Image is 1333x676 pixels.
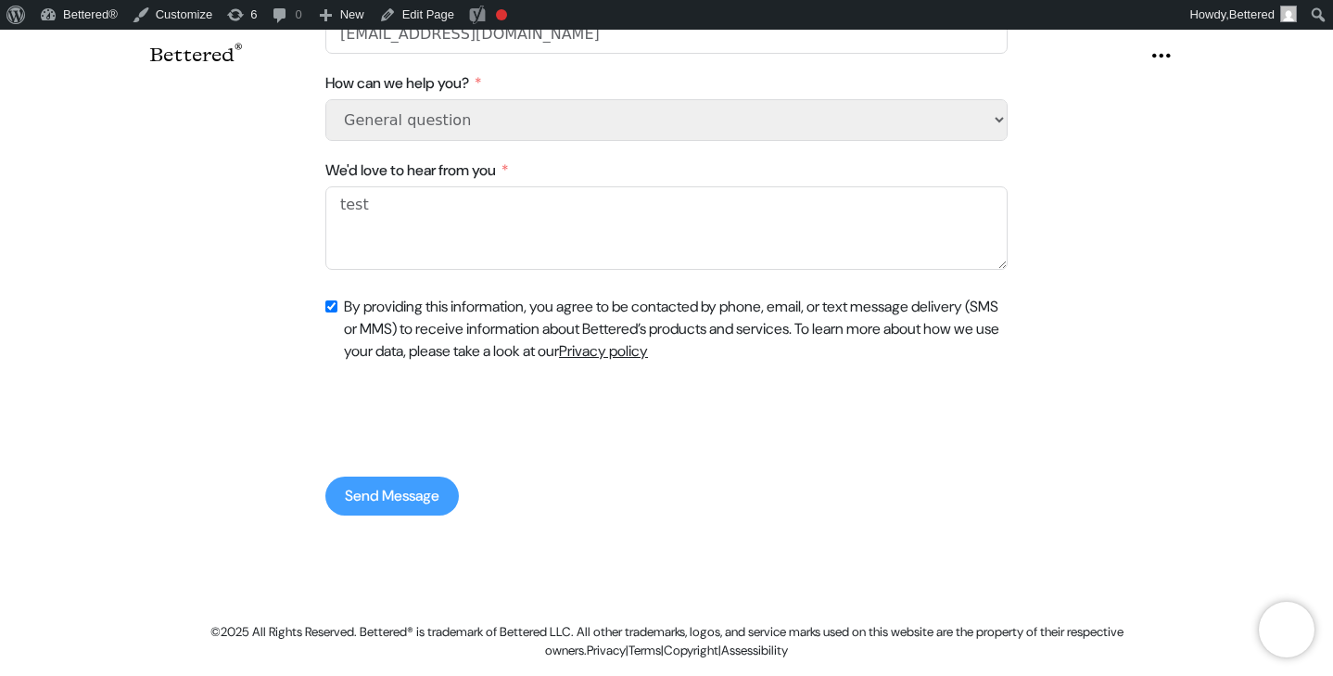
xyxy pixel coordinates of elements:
[559,341,648,361] a: Privacy policy
[344,296,1003,363] p: By providing this information, you agree to be contacted by phone, email, or text message deliver...
[325,386,607,458] iframe: reCAPTCHA
[325,300,337,312] input: Terms and Conditions: By providing this information, you agree to be contacted by phone, email, o...
[325,186,1008,270] textarea: We'd love to hear from you
[325,477,459,516] button: Send Message
[1259,602,1314,657] iframe: Brevo live chat
[1229,7,1275,21] span: Bettered
[235,43,242,58] sup: ®
[149,623,1184,661] p: ©2025 All Rights Reserved. Bettered® is trademark of Bettered LLC. All other trademarks, logos, a...
[496,9,507,20] div: Focus keyphrase not set
[325,288,1008,363] label: Terms and Conditions: By providing this information, you agree to be contacted by phone, email, o...
[325,159,509,182] label: We'd love to hear from you
[664,643,718,658] a: Copyright
[325,72,482,95] label: How can we help you?
[325,99,1008,141] select: How can we help you?
[149,37,242,74] a: Bettered®
[628,643,661,658] a: Terms
[587,643,626,658] a: Privacy
[721,643,788,658] a: Assessibility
